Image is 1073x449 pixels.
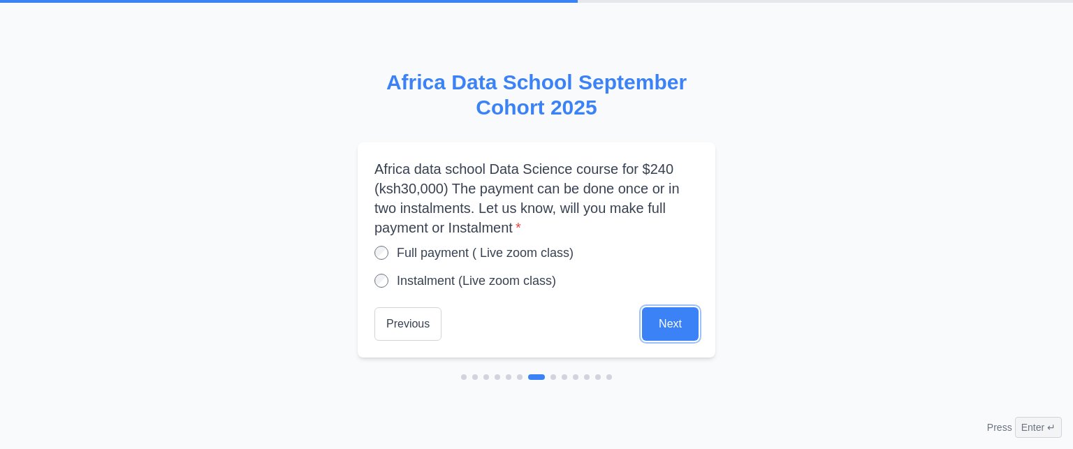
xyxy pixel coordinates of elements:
span: Enter ↵ [1015,417,1062,438]
label: Africa data school Data Science course for $240 (ksh30,000) The payment can be done once or in tw... [374,159,699,237]
button: Previous [374,307,441,341]
button: Next [642,307,699,341]
label: Full payment ( Live zoom class) [397,243,574,263]
h2: Africa Data School September Cohort 2025 [358,70,715,120]
label: Instalment (Live zoom class) [397,271,556,290]
div: Press [987,417,1062,438]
